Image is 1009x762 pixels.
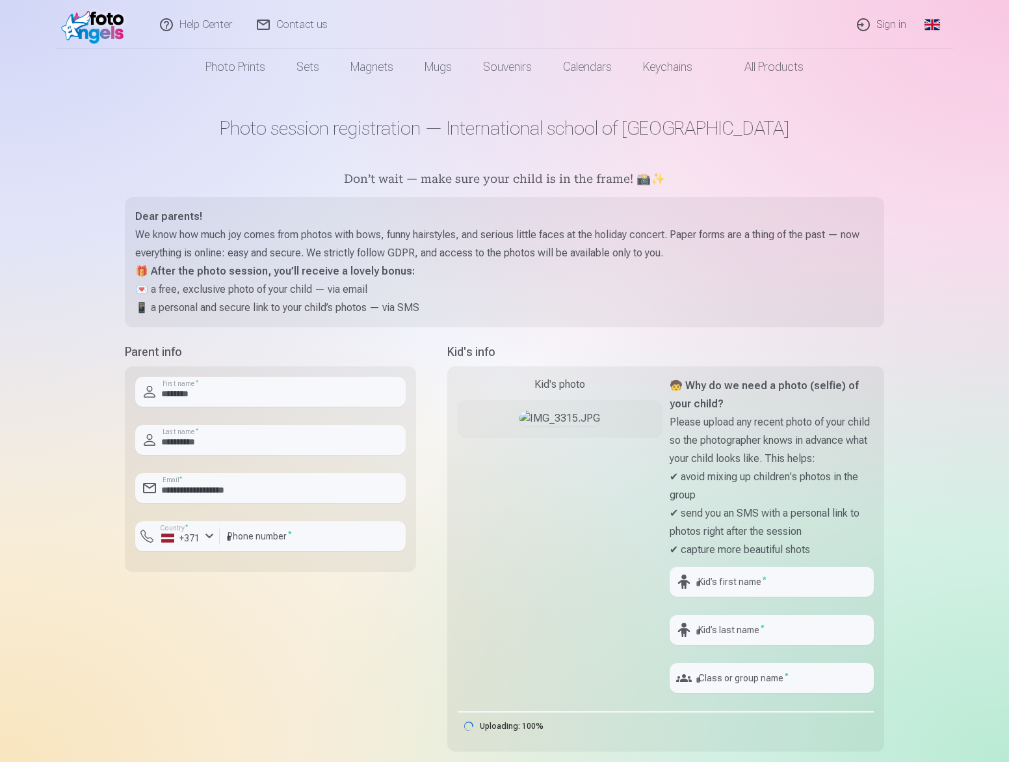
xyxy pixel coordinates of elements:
a: Keychains [627,49,708,85]
h5: Parent info [125,343,416,361]
p: Please upload any recent photo of your child so the photographer knows in advance what your child... [670,413,874,468]
div: 100% [458,711,874,713]
a: Magnets [335,49,409,85]
p: 📱 a personal and secure link to your child’s photos — via SMS [135,299,874,317]
a: Mugs [409,49,467,85]
div: Kid's photo [458,377,662,392]
img: /fa1 [61,5,130,44]
a: All products [708,49,819,85]
img: IMG_3315.JPG [519,411,600,426]
div: +371 [161,532,200,545]
a: Sets [281,49,335,85]
button: Country*+371 [135,521,220,551]
h1: Photo session registration — International school of [GEOGRAPHIC_DATA] [125,116,884,140]
div: Uploading: 100% [480,722,544,730]
p: ✔ send you an SMS with a personal link to photos right after the session [670,504,874,541]
div: Uploading [458,711,546,741]
a: Souvenirs [467,49,547,85]
p: 💌 a free, exclusive photo of your child — via email [135,280,874,299]
p: ✔ avoid mixing up children's photos in the group [670,468,874,504]
label: Country [156,523,192,533]
a: Photo prints [190,49,281,85]
strong: Dear parents! [135,210,202,223]
p: ✔ capture more beautiful shots [670,541,874,559]
h5: Kid's info [447,343,884,361]
p: We know how much joy comes from photos with bows, funny hairstyles, and serious little faces at t... [135,226,874,262]
strong: 🎁 After the photo session, you’ll receive a lovely bonus: [135,265,415,277]
strong: 🧒 Why do we need a photo (selfie) of your child? [670,379,859,410]
a: Calendars [547,49,627,85]
h5: Don’t wait — make sure your child is in the frame! 📸✨ [125,171,884,189]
